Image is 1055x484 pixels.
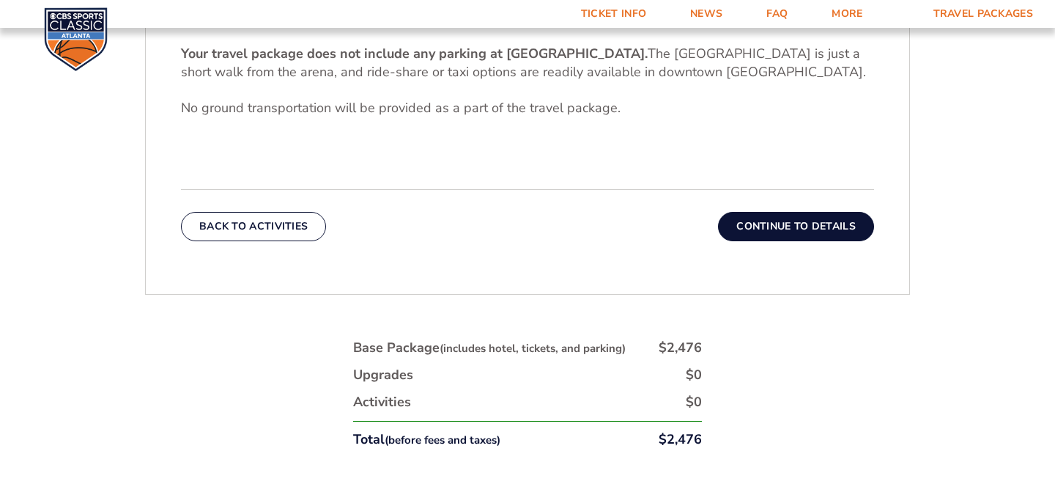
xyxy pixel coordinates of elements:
[659,339,702,357] div: $2,476
[718,212,874,241] button: Continue To Details
[686,366,702,384] div: $0
[353,339,626,357] div: Base Package
[659,430,702,449] div: $2,476
[440,341,626,356] small: (includes hotel, tickets, and parking)
[686,393,702,411] div: $0
[181,45,874,81] p: The [GEOGRAPHIC_DATA] is just a short walk from the arena, and ride-share or taxi options are rea...
[353,393,411,411] div: Activities
[181,99,874,117] p: No ground transportation will be provided as a part of the travel package.
[181,45,648,62] b: Your travel package does not include any parking at [GEOGRAPHIC_DATA].
[44,7,108,71] img: CBS Sports Classic
[353,366,413,384] div: Upgrades
[353,430,500,449] div: Total
[385,433,500,447] small: (before fees and taxes)
[181,212,326,241] button: Back To Activities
